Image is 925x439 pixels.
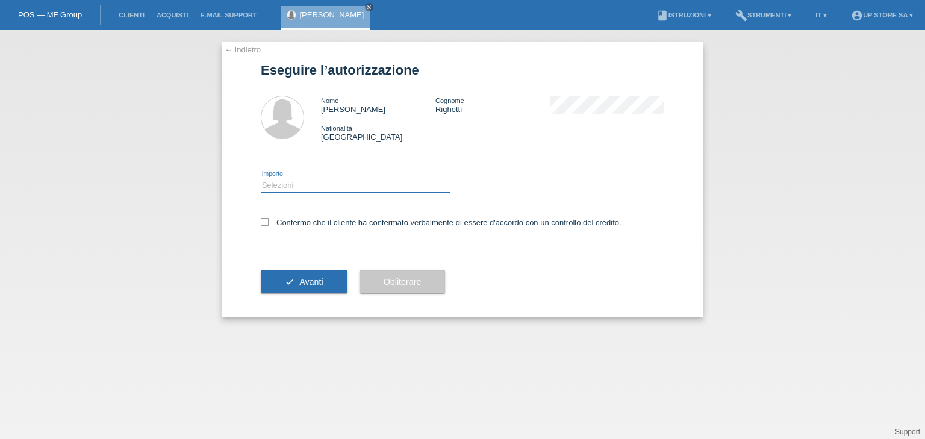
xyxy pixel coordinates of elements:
a: [PERSON_NAME] [299,10,364,19]
i: account_circle [851,10,863,22]
i: close [366,4,372,10]
a: IT ▾ [809,11,833,19]
i: check [285,277,294,287]
i: book [656,10,668,22]
div: [PERSON_NAME] [321,96,435,114]
span: Cognome [435,97,464,104]
a: Support [895,428,920,436]
h1: Eseguire l’autorizzazione [261,63,664,78]
a: bookIstruzioni ▾ [650,11,717,19]
div: [GEOGRAPHIC_DATA] [321,123,435,142]
a: E-mail Support [195,11,263,19]
span: Nationalità [321,125,352,132]
span: Obliterare [384,277,422,287]
i: build [735,10,747,22]
span: Avanti [299,277,323,287]
a: close [365,3,373,11]
label: Confermo che il cliente ha confermato verbalmente di essere d'accordo con un controllo del credito. [261,218,621,227]
button: Obliterare [360,270,446,293]
a: Acquisti [151,11,195,19]
a: POS — MF Group [18,10,82,19]
a: ← Indietro [225,45,261,54]
button: check Avanti [261,270,347,293]
div: Righetti [435,96,550,114]
span: Nome [321,97,338,104]
a: Clienti [113,11,151,19]
a: buildStrumenti ▾ [729,11,797,19]
a: account_circleUp Store SA ▾ [845,11,919,19]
